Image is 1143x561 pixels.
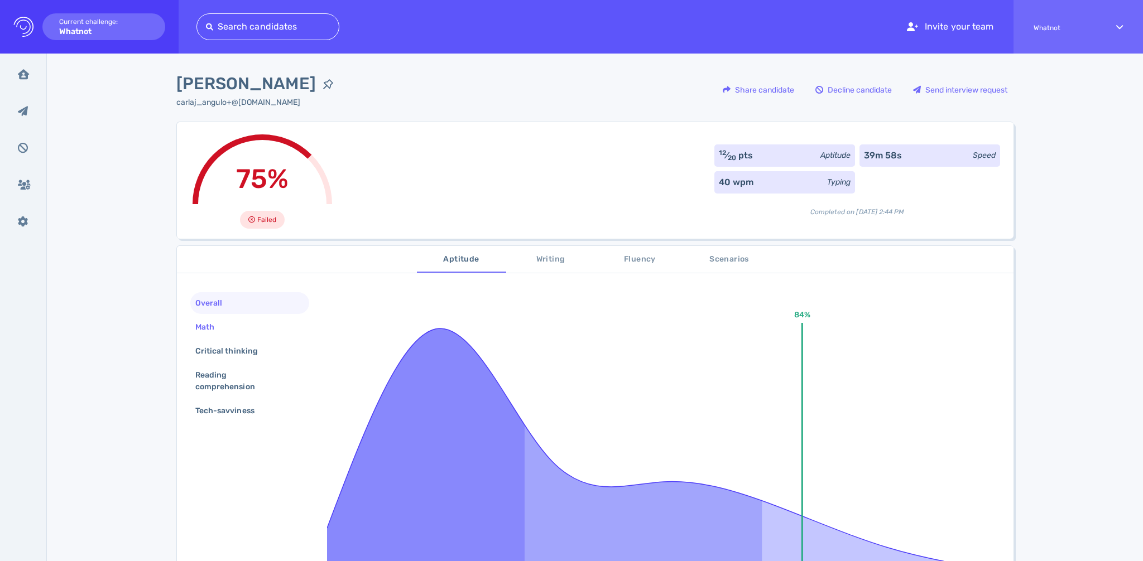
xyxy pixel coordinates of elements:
div: Overall [193,295,236,311]
span: Aptitude [424,253,500,267]
sub: 20 [728,154,736,162]
span: Scenarios [691,253,767,267]
span: Failed [257,213,276,226]
div: Tech-savviness [193,403,268,419]
div: 40 wpm [719,176,753,189]
button: Send interview request [907,76,1014,103]
button: Share candidate [717,76,800,103]
div: Aptitude [820,149,851,161]
div: Click to copy the email address [176,96,340,108]
div: ⁄ pts [719,149,753,162]
button: Decline candidate [809,76,898,103]
div: Reading comprehension [193,367,297,395]
span: Writing [513,253,589,267]
div: Critical thinking [193,343,271,359]
span: Whatnot [1034,24,1096,32]
div: 39m 58s [864,149,902,162]
div: Completed on [DATE] 2:44 PM [714,198,1000,217]
span: Fluency [602,253,678,267]
div: Decline candidate [810,77,897,103]
span: [PERSON_NAME] [176,71,316,96]
sup: 12 [719,149,726,157]
div: Send interview request [907,77,1013,103]
div: Math [193,319,228,335]
text: 84% [794,310,810,320]
div: Typing [827,176,851,188]
span: 75% [236,163,289,195]
div: Speed [973,149,996,161]
div: Share candidate [717,77,800,103]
